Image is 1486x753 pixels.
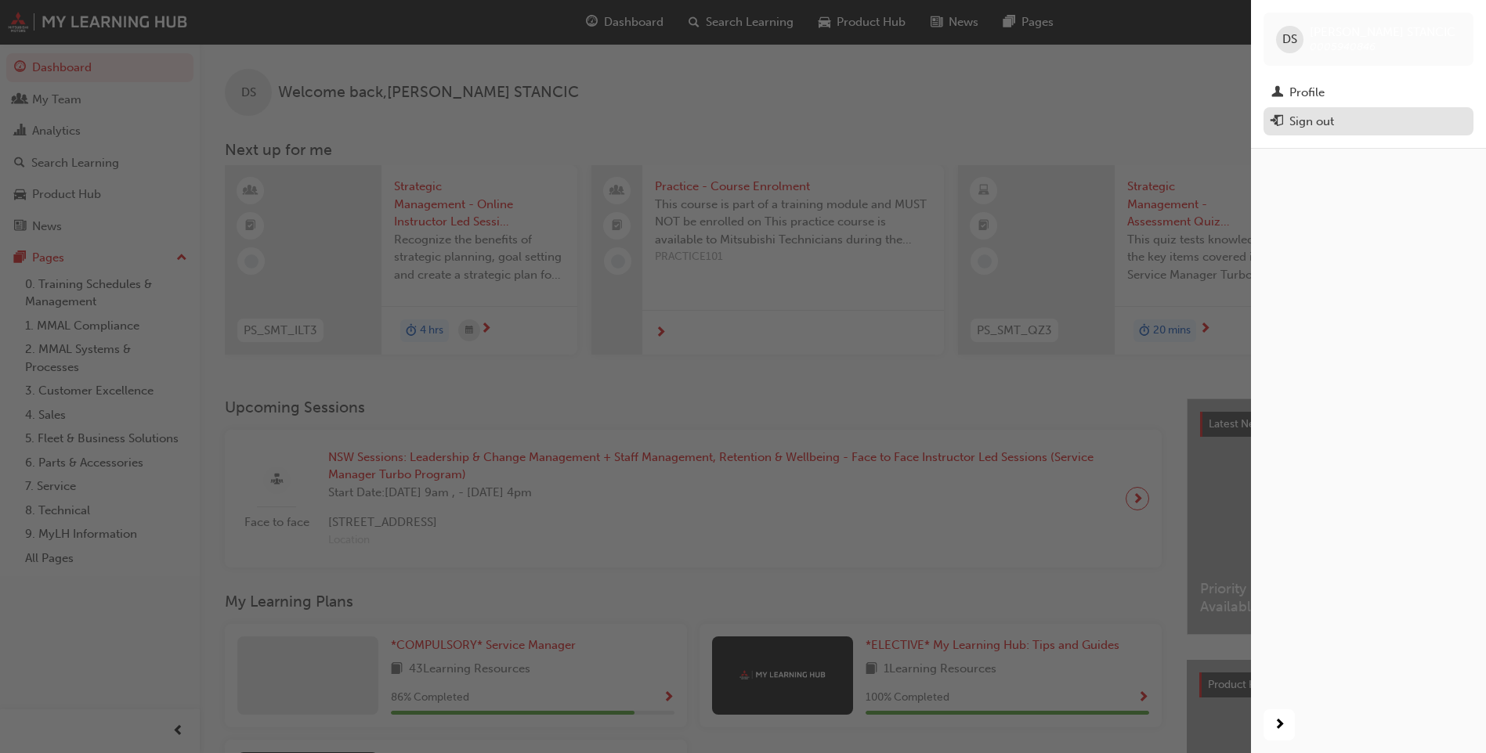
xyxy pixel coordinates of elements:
span: next-icon [1274,715,1285,735]
span: exit-icon [1271,115,1283,129]
span: man-icon [1271,86,1283,100]
span: DS [1282,31,1297,49]
div: Profile [1289,84,1325,102]
div: Sign out [1289,113,1334,131]
span: 0005940846 [1310,40,1376,53]
button: Sign out [1264,107,1473,136]
a: Profile [1264,78,1473,107]
span: [PERSON_NAME] STANCIC [1310,25,1455,39]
